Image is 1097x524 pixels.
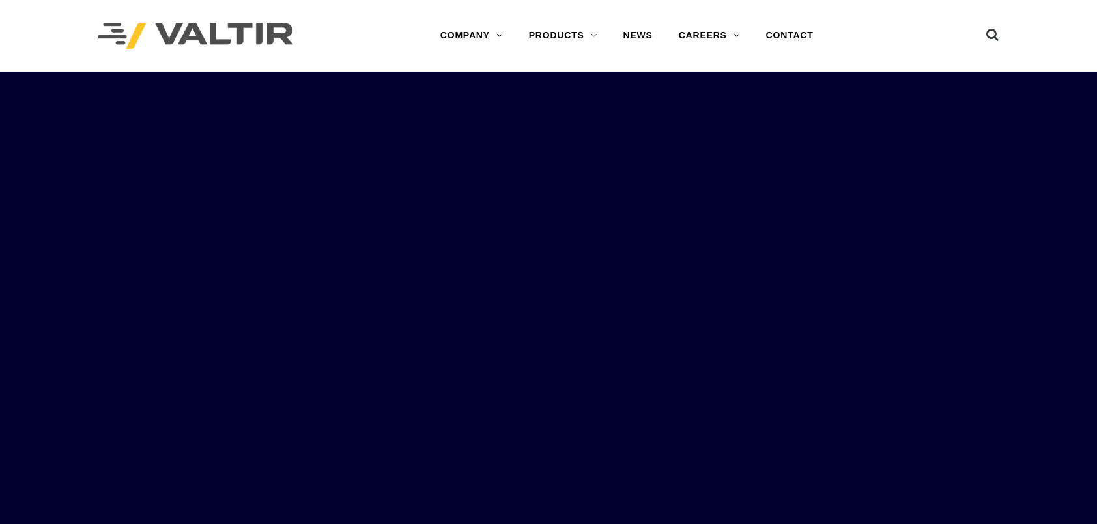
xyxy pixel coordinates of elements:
[98,23,293,50] img: Valtir
[427,23,516,49] a: COMPANY
[753,23,827,49] a: CONTACT
[666,23,753,49] a: CAREERS
[610,23,666,49] a: NEWS
[516,23,610,49] a: PRODUCTS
